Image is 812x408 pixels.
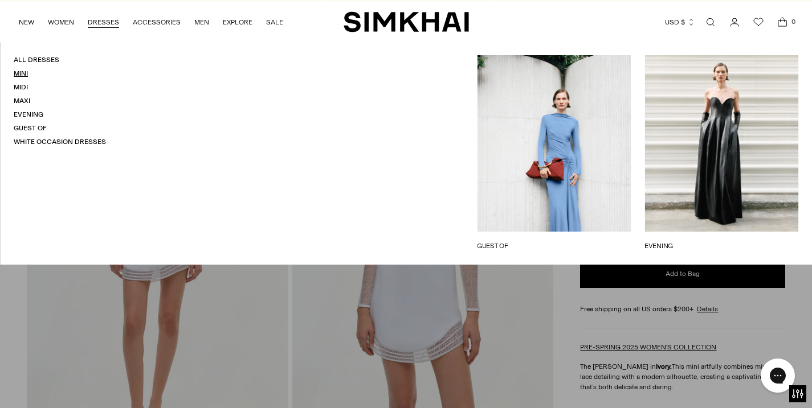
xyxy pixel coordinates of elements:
a: SALE [266,10,283,35]
a: Go to the account page [723,11,746,34]
button: USD $ [665,10,695,35]
a: MEN [194,10,209,35]
iframe: Gorgias live chat messenger [755,355,801,397]
a: WOMEN [48,10,74,35]
a: EXPLORE [223,10,252,35]
a: NEW [19,10,34,35]
a: Open search modal [699,11,722,34]
a: ACCESSORIES [133,10,181,35]
a: SIMKHAI [344,11,469,33]
span: 0 [788,17,798,27]
a: Open cart modal [771,11,794,34]
a: DRESSES [88,10,119,35]
a: Wishlist [747,11,770,34]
